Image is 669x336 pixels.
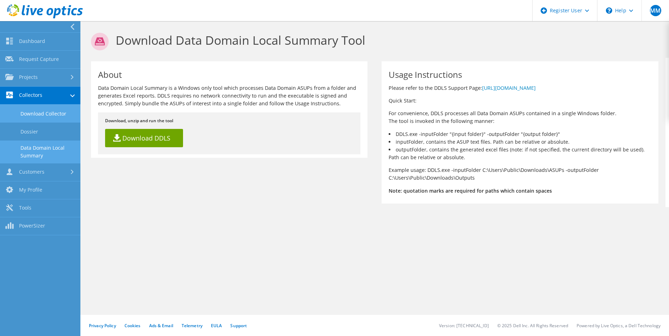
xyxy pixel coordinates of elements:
a: Download DDLS [105,129,183,147]
p: For convenience, DDLS processes all Data Domain ASUPs contained in a single Windows folder. The t... [389,110,651,125]
span: MM [650,5,661,16]
h1: About [98,70,357,79]
p: Example usage: DDLS.exe -inputFolder C:\Users\Public\Downloads\ASUPs -outputFolder C:\Users\Publi... [389,166,651,182]
p: Data Domain Local Summary is a Windows only tool which processes Data Domain ASUPs from a folder ... [98,84,360,107]
b: Note: quotation marks are required for paths which contain spaces [389,187,552,194]
h1: Usage Instructions [389,70,647,79]
li: © 2025 Dell Inc. All Rights Reserved [497,323,568,329]
p: Quick Start: [389,97,651,105]
a: EULA [211,323,222,329]
h1: Download Data Domain Local Summary Tool [91,33,655,50]
a: Cookies [124,323,141,329]
a: [URL][DOMAIN_NAME] [482,85,536,91]
li: outputFolder, contains the generated excel files (note: if not specified, the current directory w... [389,146,651,161]
a: Ads & Email [149,323,173,329]
li: Powered by Live Optics, a Dell Technology [577,323,661,329]
svg: \n [606,7,612,14]
li: inputFolder, contains the ASUP text files. Path can be relative or absolute. [389,138,651,146]
a: Telemetry [182,323,202,329]
p: Download, unzip and run the tool [105,117,353,125]
li: DDLS.exe -inputFolder "{input folder}" -outputFolder "{output folder}" [389,130,651,138]
a: Privacy Policy [89,323,116,329]
li: Version: [TECHNICAL_ID] [439,323,489,329]
a: Support [230,323,247,329]
p: Please refer to the DDLS Support Page: [389,84,651,92]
